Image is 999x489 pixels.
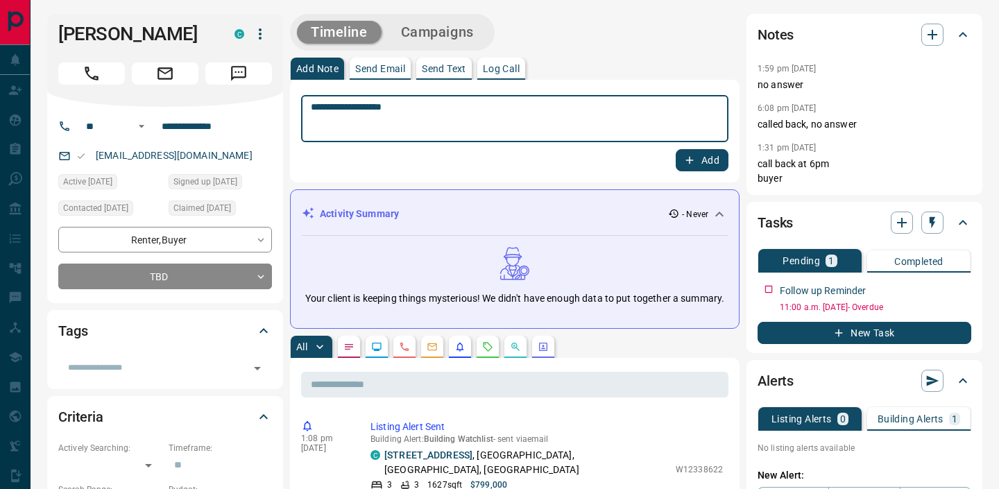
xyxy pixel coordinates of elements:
p: call back at 6pm buyer [758,157,971,186]
span: Contacted [DATE] [63,201,128,215]
p: Listing Alerts [771,414,832,424]
span: Email [132,62,198,85]
div: Alerts [758,364,971,397]
h2: Notes [758,24,794,46]
div: condos.ca [370,450,380,460]
p: Log Call [483,64,520,74]
p: 6:08 pm [DATE] [758,103,817,113]
a: [STREET_ADDRESS] [384,449,472,461]
span: Signed up [DATE] [173,175,237,189]
h2: Tasks [758,212,793,234]
p: Add Note [296,64,339,74]
div: Notes [758,18,971,51]
p: 1 [952,414,957,424]
div: Tue Jul 15 2025 [58,174,162,194]
div: Tue Jul 29 2025 [169,200,272,220]
p: - Never [682,208,708,221]
p: [DATE] [301,443,350,453]
h2: Criteria [58,406,103,428]
p: Completed [894,257,943,266]
svg: Listing Alerts [454,341,466,352]
button: Campaigns [387,21,488,44]
svg: Requests [482,341,493,352]
a: [EMAIL_ADDRESS][DOMAIN_NAME] [96,150,253,161]
button: Open [133,118,150,135]
span: Building Watchlist [424,434,493,444]
p: 1:59 pm [DATE] [758,64,817,74]
svg: Opportunities [510,341,521,352]
p: Listing Alert Sent [370,420,723,434]
div: Tasks [758,206,971,239]
p: Building Alert : - sent via email [370,434,723,444]
span: Claimed [DATE] [173,201,231,215]
button: Timeline [297,21,382,44]
p: All [296,342,307,352]
svg: Email Valid [76,151,86,161]
div: Sat Jan 20 2018 [169,174,272,194]
div: Criteria [58,400,272,434]
svg: Agent Actions [538,341,549,352]
svg: Lead Browsing Activity [371,341,382,352]
button: New Task [758,322,971,344]
p: Building Alerts [878,414,943,424]
span: Active [DATE] [63,175,112,189]
button: Open [248,359,267,378]
p: Activity Summary [320,207,399,221]
p: 1:08 pm [301,434,350,443]
p: 1:31 pm [DATE] [758,143,817,153]
div: condos.ca [234,29,244,39]
div: Renter , Buyer [58,227,272,252]
p: 11:00 a.m. [DATE] - Overdue [780,301,971,314]
p: Timeframe: [169,442,272,454]
h2: Tags [58,320,87,342]
svg: Notes [343,341,355,352]
p: Send Email [355,64,405,74]
svg: Calls [399,341,410,352]
p: Pending [783,256,820,266]
p: 0 [840,414,846,424]
p: Actively Searching: [58,442,162,454]
span: Call [58,62,125,85]
p: , [GEOGRAPHIC_DATA], [GEOGRAPHIC_DATA], [GEOGRAPHIC_DATA] [384,448,669,477]
p: called back, no answer [758,117,971,132]
p: 1 [828,256,834,266]
span: Message [205,62,272,85]
p: No listing alerts available [758,442,971,454]
div: Activity Summary- Never [302,201,728,227]
h2: Alerts [758,370,794,392]
button: Add [676,149,728,171]
p: Follow up Reminder [780,284,866,298]
p: no answer [758,78,971,92]
svg: Emails [427,341,438,352]
p: New Alert: [758,468,971,483]
h1: [PERSON_NAME] [58,23,214,45]
p: Send Text [422,64,466,74]
div: Wed Nov 09 2022 [58,200,162,220]
div: TBD [58,264,272,289]
div: Tags [58,314,272,348]
p: W12338622 [676,463,723,476]
p: Your client is keeping things mysterious! We didn't have enough data to put together a summary. [305,291,724,306]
